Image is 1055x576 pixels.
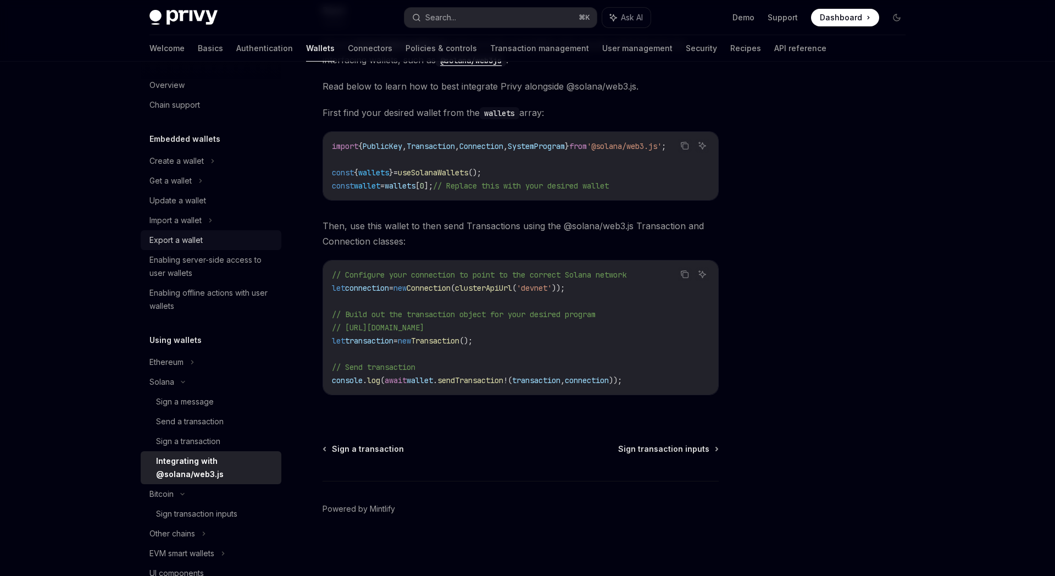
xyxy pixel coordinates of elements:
a: Sign a message [141,392,281,412]
span: Transaction [407,141,455,151]
a: Overview [141,75,281,95]
a: Wallets [306,35,335,62]
div: Enabling offline actions with user wallets [149,286,275,313]
span: useSolanaWallets [398,168,468,178]
span: ! [503,375,508,385]
button: Ask AI [602,8,651,27]
span: Sign a transaction [332,444,404,455]
span: transaction [345,336,393,346]
a: Sign transaction inputs [618,444,718,455]
span: wallet [354,181,380,191]
button: Copy the contents from the code block [678,139,692,153]
div: EVM smart wallets [149,547,214,560]
span: { [354,168,358,178]
span: , [402,141,407,151]
span: console [332,375,363,385]
div: Update a wallet [149,194,206,207]
button: Ask AI [695,267,709,281]
div: Create a wallet [149,154,204,168]
a: API reference [774,35,826,62]
span: // Send transaction [332,362,415,372]
span: ( [512,283,517,293]
a: Chain support [141,95,281,115]
a: Connectors [348,35,392,62]
span: 0 [420,181,424,191]
span: ( [451,283,455,293]
span: Connection [459,141,503,151]
span: const [332,168,354,178]
span: ⌘ K [579,13,590,22]
button: Search...⌘K [404,8,597,27]
span: // Build out the transaction object for your desired program [332,309,596,319]
a: Export a wallet [141,230,281,250]
span: new [398,336,411,346]
div: Chain support [149,98,200,112]
a: Authentication [236,35,293,62]
span: import [332,141,358,151]
span: SystemProgram [508,141,565,151]
img: dark logo [149,10,218,25]
span: new [393,283,407,293]
div: Sign a message [156,395,214,408]
span: ]; [424,181,433,191]
code: wallets [480,107,519,119]
div: Integrating with @solana/web3.js [156,455,275,481]
span: , [455,141,459,151]
a: Policies & controls [406,35,477,62]
span: Ask AI [621,12,643,23]
a: Transaction management [490,35,589,62]
span: // Replace this with your desired wallet [433,181,609,191]
button: Copy the contents from the code block [678,267,692,281]
a: Enabling offline actions with user wallets [141,283,281,316]
div: Enabling server-side access to user wallets [149,253,275,280]
span: } [565,141,569,151]
span: wallets [385,181,415,191]
span: log [367,375,380,385]
span: (); [459,336,473,346]
span: Transaction [411,336,459,346]
h5: Using wallets [149,334,202,347]
span: ( [508,375,512,385]
div: Search... [425,11,456,24]
span: Read below to learn how to best integrate Privy alongside @solana/web3.js. [323,79,719,94]
span: = [393,336,398,346]
div: Ethereum [149,356,184,369]
span: = [393,168,398,178]
span: First find your desired wallet from the array: [323,105,719,120]
div: Other chains [149,527,195,540]
span: let [332,336,345,346]
div: Overview [149,79,185,92]
span: } [389,168,393,178]
div: Import a wallet [149,214,202,227]
span: ( [380,375,385,385]
div: Sign a transaction [156,435,220,448]
a: Security [686,35,717,62]
span: , [503,141,508,151]
h5: Embedded wallets [149,132,220,146]
a: Sign a transaction [324,444,404,455]
div: Get a wallet [149,174,192,187]
span: )); [609,375,622,385]
span: clusterApiUrl [455,283,512,293]
span: [ [415,181,420,191]
span: sendTransaction [437,375,503,385]
a: Basics [198,35,223,62]
a: Sign transaction inputs [141,504,281,524]
span: Connection [407,283,451,293]
span: '@solana/web3.js' [587,141,662,151]
span: // [URL][DOMAIN_NAME] [332,323,424,333]
span: . [363,375,367,385]
div: Export a wallet [149,234,203,247]
span: PublicKey [363,141,402,151]
span: connection [345,283,389,293]
a: Enabling server-side access to user wallets [141,250,281,283]
a: Powered by Mintlify [323,503,395,514]
a: Support [768,12,798,23]
a: Update a wallet [141,191,281,211]
a: Integrating with @solana/web3.js [141,451,281,484]
span: ; [662,141,666,151]
span: await [385,375,407,385]
span: = [380,181,385,191]
span: let [332,283,345,293]
div: Solana [149,375,174,389]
